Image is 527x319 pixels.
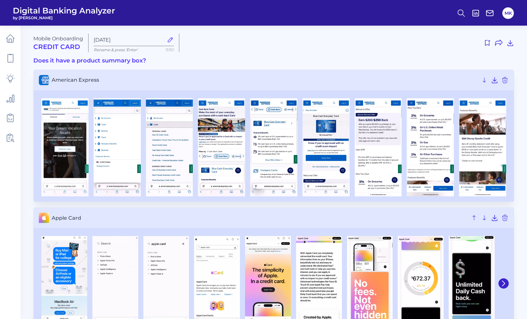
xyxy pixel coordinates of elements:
[13,15,115,20] span: by [PERSON_NAME]
[41,98,89,197] img: American Express
[94,47,174,52] p: Rename & press 'Enter'
[33,36,83,51] div: Mobile Onboarding
[52,215,468,221] span: Apple Card
[33,57,514,64] h3: Does it have a product summary box?
[146,98,193,197] img: American Express
[407,98,454,197] img: American Express
[33,43,83,51] h2: Credit Card
[94,98,141,197] img: American Express
[459,98,506,197] img: American Express
[250,98,297,197] img: American Express
[198,98,245,197] img: American Express
[13,6,115,15] span: Digital Banking Analyzer
[52,77,478,83] span: American Express
[165,47,174,52] span: 11/50
[502,7,514,19] button: MK
[355,98,402,197] img: American Express
[302,98,350,197] img: American Express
